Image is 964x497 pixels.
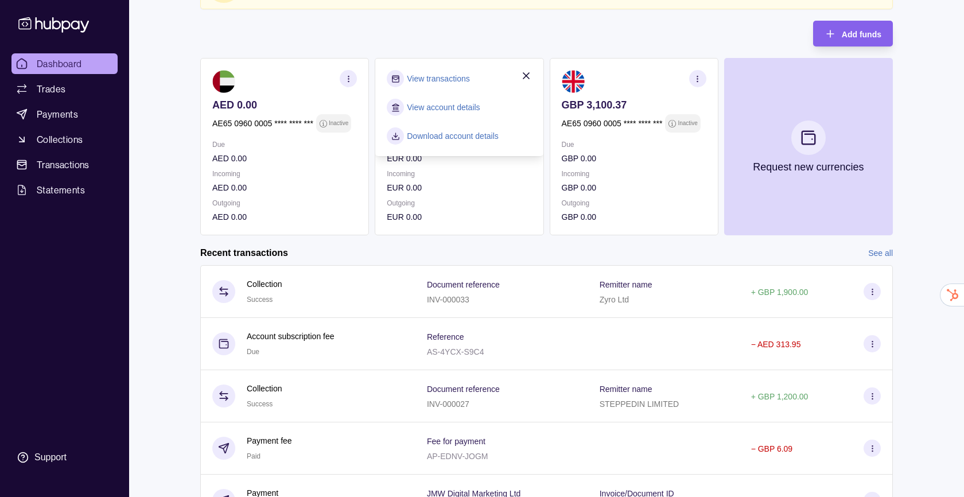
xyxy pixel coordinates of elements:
p: Outgoing [212,197,357,209]
p: Zyro Ltd [600,295,629,304]
span: Success [247,400,273,408]
p: Payment fee [247,434,292,447]
span: Statements [37,183,85,197]
button: Add funds [813,21,893,46]
p: + GBP 1,900.00 [751,288,808,297]
p: Remitter name [600,280,652,289]
p: Outgoing [562,197,706,209]
img: ae [212,70,235,93]
p: Inactive [678,117,697,130]
a: Payments [11,104,118,125]
p: AS-4YCX-S9C4 [427,347,484,356]
p: Due [562,138,706,151]
h2: Recent transactions [200,247,288,259]
p: Incoming [387,168,531,180]
div: Support [34,451,67,464]
p: Reference [427,332,464,341]
p: Incoming [562,168,706,180]
a: Transactions [11,154,118,175]
span: Paid [247,452,261,460]
p: Document reference [427,385,500,394]
a: Statements [11,180,118,200]
p: Collection [247,278,282,290]
span: Dashboard [37,57,82,71]
p: Collection [247,382,282,395]
a: View account details [407,101,480,114]
p: INV-000033 [427,295,469,304]
p: GBP 0.00 [562,181,706,194]
span: Due [247,348,259,356]
p: INV-000027 [427,399,469,409]
p: GBP 0.00 [562,211,706,223]
p: AP-EDNV-JOGM [427,452,488,461]
span: Add funds [842,30,881,39]
p: Inactive [329,117,348,130]
a: See all [868,247,893,259]
p: Remitter name [600,385,652,394]
a: Support [11,445,118,469]
p: AED 0.00 [212,99,357,111]
p: Incoming [212,168,357,180]
a: View transactions [407,72,469,85]
p: EUR 0.00 [387,181,531,194]
span: Success [247,296,273,304]
p: GBP 3,100.37 [562,99,706,111]
p: − AED 313.95 [751,340,801,349]
p: Fee for payment [427,437,485,446]
p: Document reference [427,280,500,289]
img: gb [562,70,585,93]
p: Account subscription fee [247,330,335,343]
a: Dashboard [11,53,118,74]
p: Due [212,138,357,151]
p: AED 0.00 [212,152,357,165]
a: Trades [11,79,118,99]
span: Payments [37,107,78,121]
p: Outgoing [387,197,531,209]
p: − GBP 6.09 [751,444,793,453]
p: Request new currencies [753,161,864,173]
button: Request new currencies [724,58,893,235]
p: EUR 0.00 [387,211,531,223]
p: AED 0.00 [212,211,357,223]
p: STEPPEDIN LIMITED [600,399,679,409]
span: Trades [37,82,65,96]
p: EUR 0.00 [387,152,531,165]
p: + GBP 1,200.00 [751,392,808,401]
p: AED 0.00 [212,181,357,194]
span: Collections [37,133,83,146]
a: Collections [11,129,118,150]
p: GBP 0.00 [562,152,706,165]
a: Download account details [407,130,499,142]
span: Transactions [37,158,90,172]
